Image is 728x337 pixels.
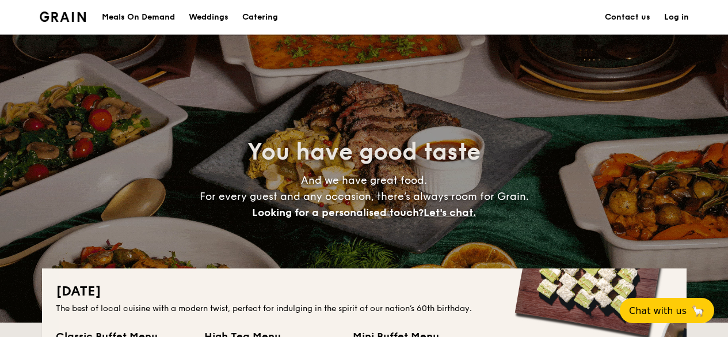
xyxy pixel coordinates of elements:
[629,305,687,316] span: Chat with us
[620,298,714,323] button: Chat with us🦙
[691,304,705,317] span: 🦙
[424,206,476,219] span: Let's chat.
[40,12,86,22] a: Logotype
[40,12,86,22] img: Grain
[56,303,673,315] div: The best of local cuisine with a modern twist, perfect for indulging in the spirit of our nation’...
[56,282,673,301] h2: [DATE]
